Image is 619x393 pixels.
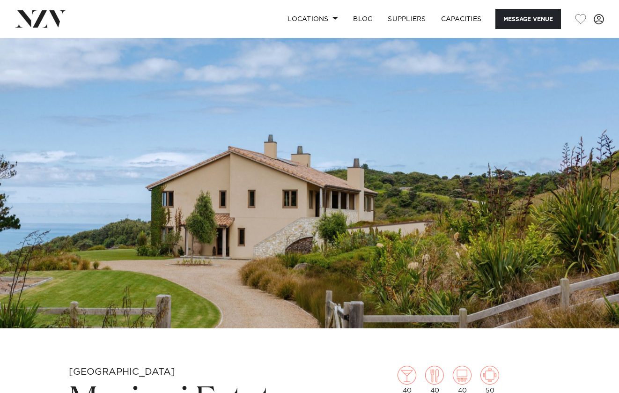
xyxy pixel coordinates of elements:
a: Capacities [434,9,489,29]
small: [GEOGRAPHIC_DATA] [69,367,175,377]
img: meeting.png [480,366,499,385]
button: Message Venue [495,9,561,29]
img: dining.png [425,366,444,385]
img: cocktail.png [398,366,416,385]
img: nzv-logo.png [15,10,66,27]
a: BLOG [346,9,380,29]
a: Locations [280,9,346,29]
a: SUPPLIERS [380,9,433,29]
img: theatre.png [453,366,472,385]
